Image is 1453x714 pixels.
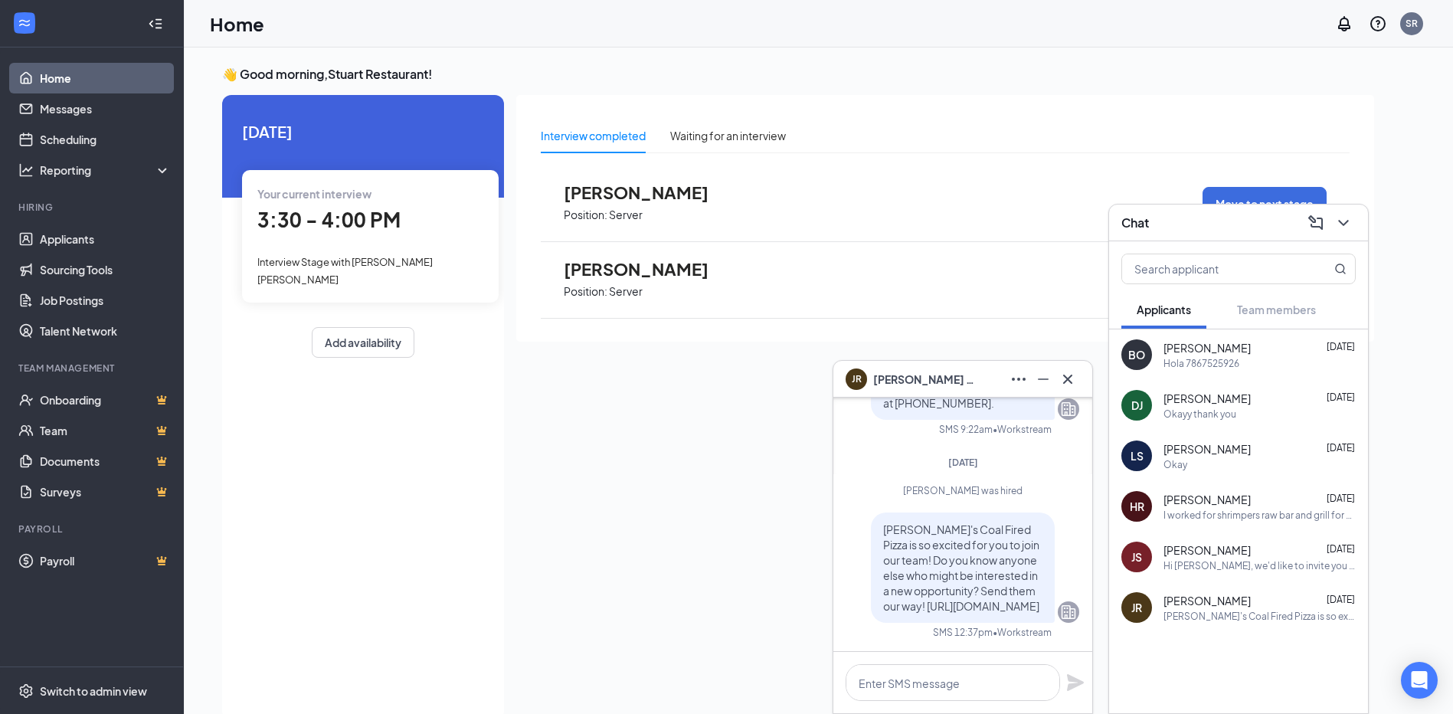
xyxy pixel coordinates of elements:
span: [PERSON_NAME] REVANGE [873,371,980,388]
svg: Minimize [1034,370,1052,388]
div: Okay [1163,458,1187,471]
div: Interview completed [541,127,646,144]
span: Team members [1237,303,1316,316]
div: Hiring [18,201,168,214]
svg: Plane [1066,673,1085,692]
a: DocumentsCrown [40,446,171,477]
span: [DATE] [242,120,484,143]
svg: ChevronDown [1334,214,1353,232]
span: • Workstream [993,626,1052,639]
div: Payroll [18,522,168,535]
div: SR [1406,17,1418,30]
a: Home [40,63,171,93]
a: PayrollCrown [40,545,171,576]
svg: MagnifyingGlass [1334,263,1347,275]
a: OnboardingCrown [40,385,171,415]
span: 3:30 - 4:00 PM [257,207,401,232]
svg: ComposeMessage [1307,214,1325,232]
button: Ellipses [1006,367,1031,391]
h3: Chat [1121,215,1149,231]
span: [PERSON_NAME] [1163,593,1251,608]
span: Applicants [1137,303,1191,316]
p: Position: [564,284,607,299]
div: HR [1130,499,1144,514]
button: ComposeMessage [1304,211,1328,235]
svg: Collapse [148,16,163,31]
svg: Notifications [1335,15,1353,33]
span: [PERSON_NAME] [1163,441,1251,457]
div: Switch to admin view [40,683,147,699]
div: Waiting for an interview [670,127,786,144]
div: JS [1131,549,1142,565]
svg: Company [1059,400,1078,418]
button: Move to next stage [1203,187,1327,220]
h3: 👋 Good morning, Stuart Restaurant ! [222,66,1374,83]
svg: Settings [18,683,34,699]
a: Messages [40,93,171,124]
span: [PERSON_NAME] [1163,492,1251,507]
div: SMS 9:22am [939,423,993,436]
p: Position: [564,208,607,222]
button: Minimize [1031,367,1055,391]
span: [PERSON_NAME]'s Coal Fired Pizza is so excited for you to join our team! Do you know anyone else ... [883,522,1039,613]
span: [DATE] [1327,543,1355,555]
div: I worked for shrimpers raw bar and grill for 14 years I know my way around the kitchen I worked a... [1163,509,1356,522]
div: [PERSON_NAME] was hired [846,484,1079,497]
div: Okayy thank you [1163,408,1236,421]
span: [PERSON_NAME] [564,259,732,279]
div: LS [1131,448,1144,463]
input: Search applicant [1122,254,1304,283]
a: TeamCrown [40,415,171,446]
div: JR [1131,600,1142,615]
div: SMS 12:37pm [933,626,993,639]
svg: Analysis [18,162,34,178]
a: Scheduling [40,124,171,155]
div: Hola 7867525926 [1163,357,1239,370]
p: Server [609,208,643,222]
a: Applicants [40,224,171,254]
span: Interview Stage with [PERSON_NAME] [PERSON_NAME] [257,256,433,285]
div: [PERSON_NAME]'s Coal Fired Pizza is so excited for you to join our team! Do you know anyone else ... [1163,610,1356,623]
div: Open Intercom Messenger [1401,662,1438,699]
a: Talent Network [40,316,171,346]
div: BO [1128,347,1145,362]
span: [DATE] [1327,341,1355,352]
span: [PERSON_NAME] [1163,340,1251,355]
svg: Cross [1059,370,1077,388]
span: [DATE] [1327,391,1355,403]
button: Cross [1055,367,1080,391]
span: [DATE] [1327,493,1355,504]
span: [DATE] [1327,594,1355,605]
div: Team Management [18,362,168,375]
span: [DATE] [948,457,978,468]
span: • Workstream [993,423,1052,436]
svg: WorkstreamLogo [17,15,32,31]
div: DJ [1131,398,1143,413]
a: Job Postings [40,285,171,316]
svg: QuestionInfo [1369,15,1387,33]
h1: Home [210,11,264,37]
span: [PERSON_NAME] [1163,542,1251,558]
span: [DATE] [1327,442,1355,454]
span: [PERSON_NAME] [1163,391,1251,406]
span: [PERSON_NAME] [564,182,732,202]
span: Your current interview [257,187,371,201]
a: Sourcing Tools [40,254,171,285]
svg: Ellipses [1010,370,1028,388]
p: Server [609,284,643,299]
div: Reporting [40,162,172,178]
svg: Company [1059,603,1078,621]
button: Add availability [312,327,414,358]
div: Hi [PERSON_NAME], we'd like to invite you to a meeting with [PERSON_NAME]'s Coal Fired Pizza for ... [1163,559,1356,572]
button: ChevronDown [1331,211,1356,235]
a: SurveysCrown [40,477,171,507]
